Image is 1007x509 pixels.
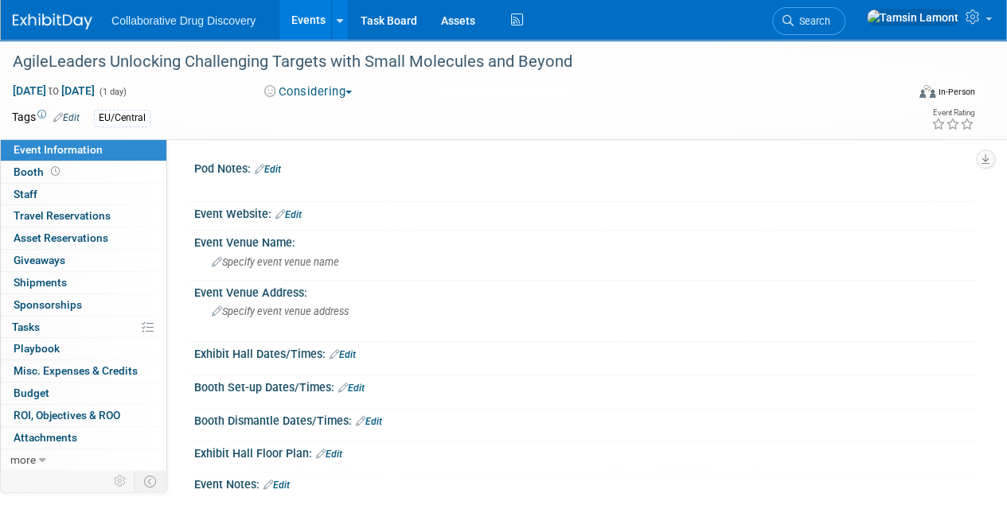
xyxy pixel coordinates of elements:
span: Booth not reserved yet [48,165,63,177]
div: Event Venue Name: [194,231,975,251]
a: Event Information [1,139,166,161]
a: Tasks [1,317,166,338]
span: Budget [14,387,49,399]
span: Specify event venue name [212,256,339,268]
div: Booth Set-up Dates/Times: [194,375,975,396]
div: Event Rating [931,109,974,117]
img: Format-Inperson.png [919,85,935,98]
td: Toggle Event Tabs [135,471,167,492]
a: Edit [275,209,302,220]
a: Edit [356,416,382,427]
div: Event Venue Address: [194,281,975,301]
div: EU/Central [94,110,150,126]
td: Tags [12,109,80,127]
img: Tamsin Lamont [866,9,959,26]
a: Budget [1,383,166,404]
td: Personalize Event Tab Strip [107,471,135,492]
span: Booth [14,165,63,178]
a: Booth [1,161,166,183]
img: ExhibitDay [13,14,92,29]
a: more [1,449,166,471]
span: Collaborative Drug Discovery [111,14,256,27]
span: Giveaways [14,254,65,266]
a: Misc. Expenses & Credits [1,360,166,382]
a: Sponsorships [1,294,166,316]
a: Edit [263,480,290,491]
button: Considering [259,84,358,100]
span: Staff [14,188,37,200]
a: Giveaways [1,250,166,271]
span: Event Information [14,143,103,156]
a: Travel Reservations [1,205,166,227]
div: Pod Notes: [194,157,975,177]
span: [DATE] [DATE] [12,84,96,98]
a: Staff [1,184,166,205]
a: Edit [330,349,356,360]
span: (1 day) [98,87,127,97]
div: Event Format [834,83,975,107]
div: AgileLeaders Unlocking Challenging Targets with Small Molecules and Beyond [7,48,893,76]
div: Exhibit Hall Floor Plan: [194,441,975,462]
span: Travel Reservations [14,209,111,222]
a: Edit [338,383,365,394]
a: Edit [53,112,80,123]
span: Specify event venue address [212,305,349,317]
span: Sponsorships [14,298,82,311]
a: Attachments [1,427,166,449]
span: to [46,84,61,97]
div: In-Person [938,86,975,98]
a: ROI, Objectives & ROO [1,405,166,426]
span: Search [794,15,830,27]
a: Search [772,7,845,35]
a: Shipments [1,272,166,293]
a: Edit [316,449,342,460]
div: Event Notes: [194,472,975,493]
span: Attachments [14,431,77,444]
span: Shipments [14,276,67,289]
span: Tasks [12,321,40,333]
span: Playbook [14,342,60,355]
span: ROI, Objectives & ROO [14,409,120,422]
a: Asset Reservations [1,227,166,249]
a: Playbook [1,338,166,359]
span: Misc. Expenses & Credits [14,364,138,377]
span: more [10,453,36,466]
a: Edit [255,164,281,175]
div: Event Website: [194,202,975,223]
div: Booth Dismantle Dates/Times: [194,409,975,429]
div: Exhibit Hall Dates/Times: [194,342,975,363]
span: Asset Reservations [14,231,108,244]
